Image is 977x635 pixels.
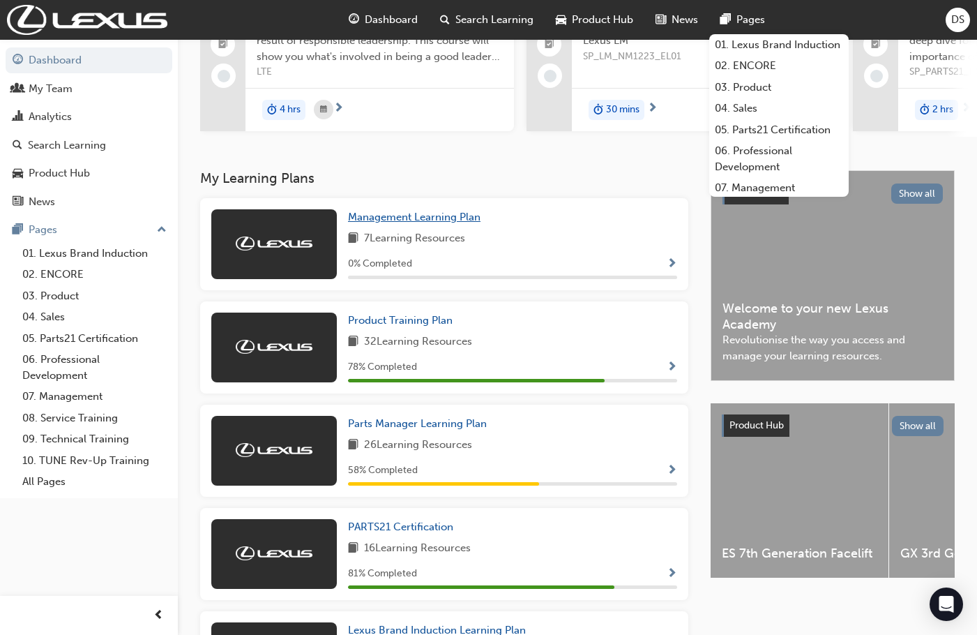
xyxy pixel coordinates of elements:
span: Effective supervision and management is the result of responsible leadership. This course will sh... [257,17,503,65]
a: 07. Management [709,177,849,199]
a: 08. Service Training [17,408,172,429]
span: LTE [257,64,503,80]
span: News [672,12,698,28]
span: learningRecordVerb_NONE-icon [870,70,883,82]
div: Pages [29,222,57,238]
span: 16 Learning Resources [364,540,471,558]
div: Analytics [29,109,72,125]
a: 02. ENCORE [709,55,849,77]
a: 04. Sales [709,98,849,119]
button: Show all [891,184,944,204]
div: My Team [29,81,73,97]
a: 04. Sales [17,306,172,328]
span: Product Training Plan [348,314,453,327]
img: Trak [236,237,312,251]
button: Show Progress [667,462,677,479]
a: Product HubShow all [722,414,944,437]
span: learningRecordVerb_NONE-icon [218,70,230,82]
a: 05. Parts21 Certification [709,119,849,141]
span: up-icon [157,221,167,239]
span: book-icon [348,540,358,558]
span: PARTS21 Certification [348,521,453,533]
span: Pages [736,12,765,28]
span: SP_LM_NM1223_EL01 [583,49,829,65]
a: 03. Product [17,285,172,307]
a: 06. Professional Development [17,349,172,386]
div: Search Learning [28,137,106,154]
span: duration-icon [593,101,603,119]
span: search-icon [440,11,450,29]
span: Revolutionise the way you access and manage your learning resources. [722,332,943,364]
a: 09. Technical Training [17,428,172,450]
span: 78 % Completed [348,359,417,375]
span: chart-icon [13,111,23,124]
span: 2 hrs [932,102,953,118]
span: 4 hrs [280,102,301,118]
span: Dashboard [365,12,418,28]
span: 7 Learning Resources [364,230,465,248]
img: Trak [236,443,312,457]
a: 01. Lexus Brand Induction [709,34,849,56]
span: 26 Learning Resources [364,437,472,454]
div: Open Intercom Messenger [930,588,963,621]
a: car-iconProduct Hub [545,6,644,34]
a: Product Training Plan [348,313,458,329]
span: ES 7th Generation Facelift [722,546,877,562]
span: DS [951,12,964,28]
a: Latest NewsShow allWelcome to your new Lexus AcademyRevolutionise the way you access and manage y... [711,170,955,381]
button: Show Progress [667,255,677,273]
button: DS [946,8,970,32]
button: Show Progress [667,359,677,376]
span: duration-icon [267,101,277,119]
span: Welcome to your new Lexus Academy [722,301,943,332]
button: DashboardMy TeamAnalyticsSearch LearningProduct HubNews [6,45,172,217]
span: next-icon [961,103,971,115]
span: booktick-icon [871,36,881,54]
span: Show Progress [667,568,677,581]
span: pages-icon [13,224,23,237]
a: ES 7th Generation Facelift [711,403,888,578]
span: 81 % Completed [348,566,417,582]
span: book-icon [348,334,358,351]
span: Show Progress [667,258,677,271]
a: 03. Product [709,77,849,98]
h3: My Learning Plans [200,170,688,186]
a: guage-iconDashboard [338,6,429,34]
span: next-icon [647,103,658,115]
img: Trak [236,546,312,560]
button: Show Progress [667,565,677,583]
a: Dashboard [6,47,172,73]
span: 30 mins [606,102,639,118]
a: My Team [6,76,172,102]
span: pages-icon [720,11,731,29]
span: 0 % Completed [348,256,412,272]
span: duration-icon [920,101,930,119]
a: 02. ENCORE [17,264,172,285]
span: Management Learning Plan [348,211,480,223]
a: 05. Parts21 Certification [17,328,172,350]
button: Pages [6,217,172,243]
a: All Pages [17,471,172,493]
a: 10. TUNE Rev-Up Training [17,450,172,472]
span: search-icon [13,140,22,152]
span: learningRecordVerb_NONE-icon [544,70,556,82]
a: 07. Management [17,386,172,408]
span: next-icon [333,103,344,115]
a: Analytics [6,104,172,130]
a: Search Learning [6,133,172,158]
span: Show Progress [667,465,677,477]
a: 01. Lexus Brand Induction [17,243,172,264]
span: news-icon [13,196,23,209]
span: Parts Manager Learning Plan [348,417,487,430]
div: News [29,194,55,210]
a: 06. Professional Development [709,140,849,177]
a: news-iconNews [644,6,709,34]
button: Show all [892,416,944,436]
span: car-icon [556,11,566,29]
span: calendar-icon [320,101,327,119]
span: Product Hub [729,419,784,431]
a: Parts Manager Learning Plan [348,416,492,432]
a: pages-iconPages [709,6,776,34]
span: book-icon [348,230,358,248]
